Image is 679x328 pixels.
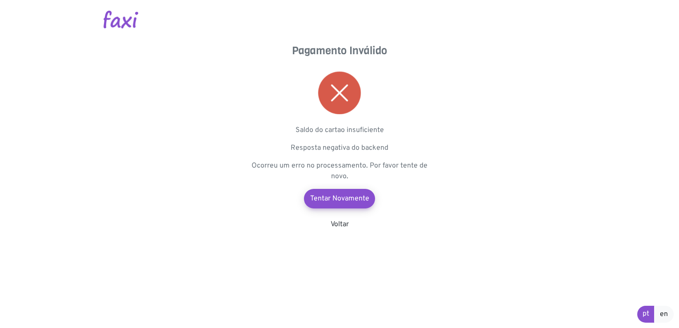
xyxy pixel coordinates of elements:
a: pt [637,306,655,323]
a: Tentar Novamente [304,189,375,208]
p: Saldo do cartao insuficiente [251,125,428,136]
p: Ocorreu um erro no processamento. Por favor tente de novo. [251,160,428,182]
h4: Pagamento Inválido [251,44,428,57]
a: Voltar [331,220,349,229]
a: en [654,306,674,323]
img: error [318,72,361,114]
p: Resposta negativa do backend [251,143,428,153]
